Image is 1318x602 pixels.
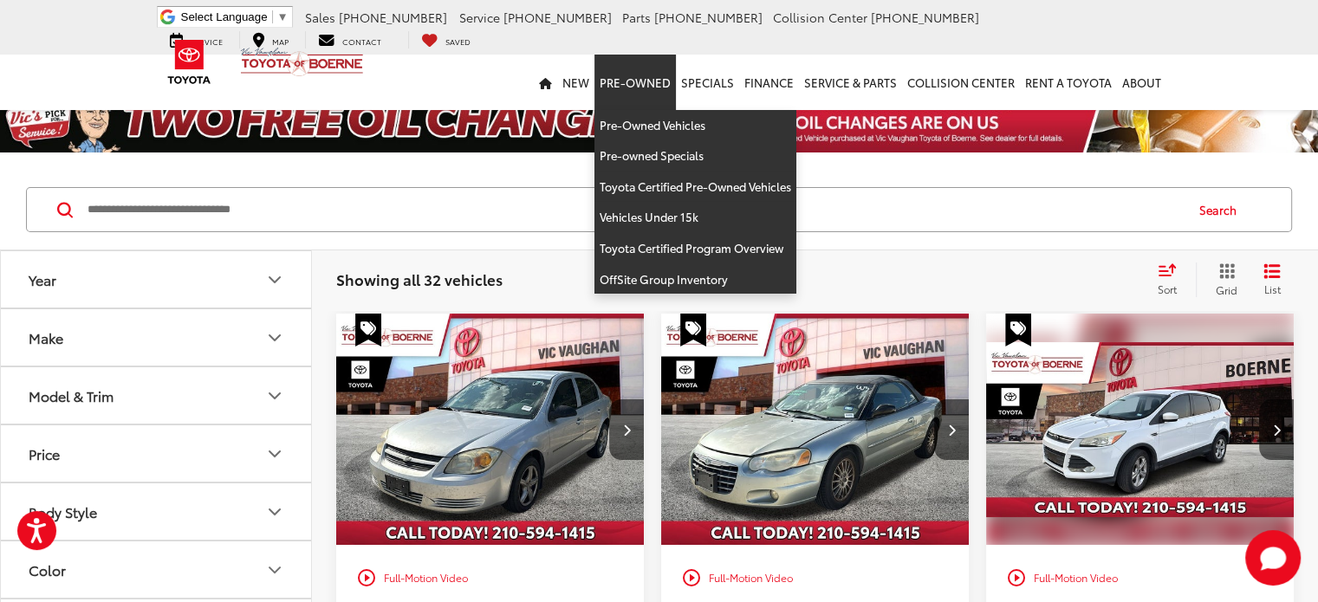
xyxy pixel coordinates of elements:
[264,385,285,406] div: Model & Trim
[1,367,313,424] button: Model & TrimModel & Trim
[1196,262,1250,297] button: Grid View
[594,172,796,203] a: Toyota Certified Pre-Owned Vehicles
[264,327,285,348] div: Make
[181,10,289,23] a: Select Language​
[339,9,447,26] span: [PHONE_NUMBER]
[1263,282,1281,296] span: List
[355,314,381,346] span: Special
[239,31,302,49] a: Map
[305,31,394,49] a: Contact
[336,269,503,289] span: Showing all 32 vehicles
[934,399,969,460] button: Next image
[29,445,60,462] div: Price
[29,503,97,520] div: Body Style
[459,9,500,26] span: Service
[985,314,1295,547] img: 2015 Ford Escape SE
[799,55,902,110] a: Service & Parts: Opens in a new tab
[1245,530,1301,586] svg: Start Chat
[660,314,971,545] a: 2005 Chrysler Sebring Touring2005 Chrysler Sebring Touring2005 Chrysler Sebring Touring2005 Chrys...
[1,251,313,307] button: YearYear
[1250,262,1294,297] button: List View
[1183,188,1262,231] button: Search
[29,561,66,578] div: Color
[1117,55,1166,110] a: About
[1,483,313,540] button: Body StyleBody Style
[594,233,796,264] a: Toyota Certified Program Overview
[660,314,971,547] img: 2005 Chrysler Sebring Touring
[1,425,313,482] button: PricePrice
[335,314,646,547] img: 2009 Chevrolet Cobalt LS
[660,314,971,545] div: 2005 Chrysler Sebring Touring 0
[773,9,867,26] span: Collision Center
[594,140,796,172] a: Pre-owned Specials
[503,9,612,26] span: [PHONE_NUMBER]
[654,9,763,26] span: [PHONE_NUMBER]
[1005,314,1031,346] span: Special
[534,55,557,110] a: Home
[445,36,471,47] span: Saved
[29,387,114,404] div: Model & Trim
[157,34,222,90] img: Toyota
[272,10,273,23] span: ​
[1020,55,1117,110] a: Rent a Toyota
[594,202,796,233] a: Vehicles Under 15k
[1245,530,1301,586] button: Toggle Chat Window
[264,560,285,580] div: Color
[622,9,651,26] span: Parts
[985,314,1295,545] a: 2015 Ford Escape SE2015 Ford Escape SE2015 Ford Escape SE2015 Ford Escape SE
[594,264,796,295] a: OffSite Group Inventory
[29,329,63,346] div: Make
[157,31,236,49] a: Service
[594,110,796,141] a: Pre-Owned Vehicles
[264,502,285,522] div: Body Style
[1,309,313,366] button: MakeMake
[264,443,285,464] div: Price
[335,314,646,545] div: 2009 Chevrolet Cobalt LS 0
[1259,399,1294,460] button: Next image
[557,55,594,110] a: New
[609,399,644,460] button: Next image
[305,9,335,26] span: Sales
[1216,282,1237,297] span: Grid
[29,271,56,288] div: Year
[902,55,1020,110] a: Collision Center
[985,314,1295,545] div: 2015 Ford Escape SE 0
[680,314,706,346] span: Special
[181,10,268,23] span: Select Language
[240,47,364,77] img: Vic Vaughan Toyota of Boerne
[408,31,484,49] a: My Saved Vehicles
[264,269,285,290] div: Year
[1158,282,1177,296] span: Sort
[871,9,979,26] span: [PHONE_NUMBER]
[86,189,1183,230] input: Search by Make, Model, or Keyword
[335,314,646,545] a: 2009 Chevrolet Cobalt LS2009 Chevrolet Cobalt LS2009 Chevrolet Cobalt LS2009 Chevrolet Cobalt LS
[739,55,799,110] a: Finance
[277,10,289,23] span: ▼
[1,541,313,598] button: ColorColor
[676,55,739,110] a: Specials
[594,55,676,110] a: Pre-Owned
[1149,262,1196,297] button: Select sort value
